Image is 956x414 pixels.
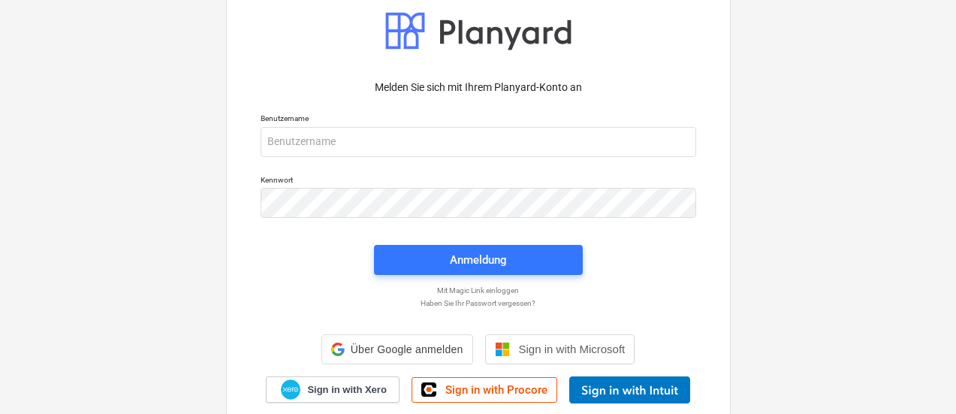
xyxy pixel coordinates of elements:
button: Anmeldung [374,245,583,275]
a: Sign in with Procore [412,377,557,403]
p: Kennwort [261,175,696,188]
span: Sign in with Microsoft [519,343,626,355]
img: Xero logo [281,379,300,400]
div: Über Google anmelden [321,334,473,364]
span: Sign in with Procore [445,383,547,397]
span: Über Google anmelden [351,343,463,355]
span: Sign in with Xero [307,383,386,397]
a: Sign in with Xero [266,376,400,403]
p: Melden Sie sich mit Ihrem Planyard-Konto an [261,80,696,95]
input: Benutzername [261,127,696,157]
a: Haben Sie Ihr Passwort vergessen? [253,298,704,308]
div: Anmeldung [450,250,507,270]
a: Mit Magic Link einloggen [253,286,704,295]
img: Microsoft logo [495,342,510,357]
p: Benutzername [261,113,696,126]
